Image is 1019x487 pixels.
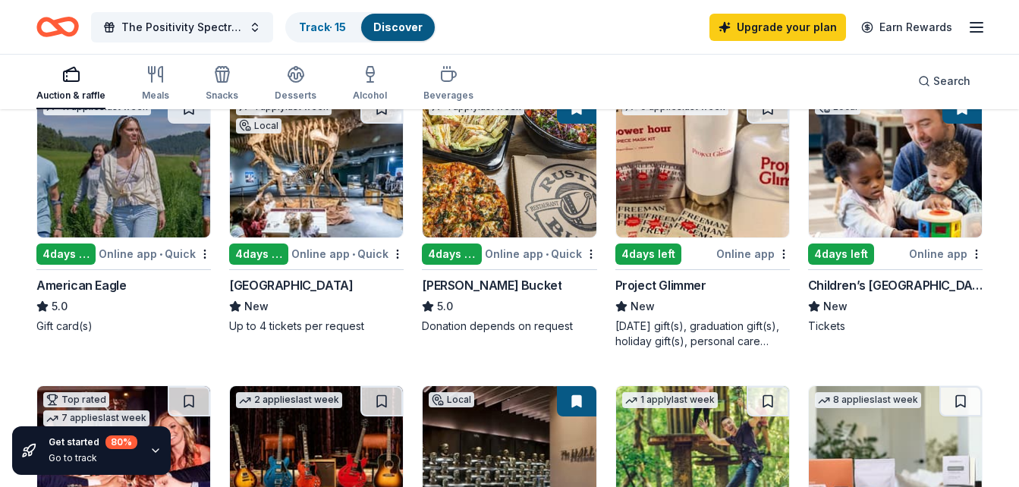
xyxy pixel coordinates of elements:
span: The Positivity Spectrum's Quiet [DATE] [121,18,243,36]
img: Image for Great Lakes Science Center [230,93,403,237]
span: • [546,248,549,260]
div: Beverages [423,90,473,102]
div: 80 % [105,435,137,449]
button: The Positivity Spectrum's Quiet [DATE] [91,12,273,42]
div: [GEOGRAPHIC_DATA] [229,276,353,294]
div: Tickets [808,319,983,334]
div: Online app Quick [99,244,211,263]
span: • [352,248,355,260]
div: Alcohol [353,90,387,102]
button: Beverages [423,59,473,109]
a: Earn Rewards [852,14,961,41]
div: American Eagle [36,276,126,294]
div: 4 days left [422,243,481,265]
div: [DATE] gift(s), graduation gift(s), holiday gift(s), personal care items, one-on-one career coach... [615,319,790,349]
a: Track· 15 [299,20,346,33]
div: 4 days left [36,243,96,265]
div: Get started [49,435,137,449]
a: Image for American Eagle11 applieslast week4days leftOnline app•QuickAmerican Eagle5.0Gift card(s) [36,93,211,334]
div: Gift card(s) [36,319,211,334]
a: Image for Children’s Museum of ClevelandLocal4days leftOnline appChildren’s [GEOGRAPHIC_DATA]NewT... [808,93,983,334]
div: 7 applies last week [43,410,149,426]
div: Up to 4 tickets per request [229,319,404,334]
div: Online app [716,244,790,263]
span: 5.0 [437,297,453,316]
div: 4 days left [615,243,681,265]
div: Top rated [43,392,109,407]
button: Search [906,66,983,96]
img: Image for Rusty Bucket [423,93,596,237]
div: Local [236,118,281,134]
a: Home [36,9,79,45]
div: Online app Quick [291,244,404,263]
a: Discover [373,20,423,33]
div: [PERSON_NAME] Bucket [422,276,561,294]
div: Donation depends on request [422,319,596,334]
div: Go to track [49,452,137,464]
div: 4 days left [808,243,874,265]
span: Search [933,72,970,90]
span: New [244,297,269,316]
div: Auction & raffle [36,90,105,102]
button: Track· 15Discover [285,12,436,42]
span: 5.0 [52,297,68,316]
div: Snacks [206,90,238,102]
div: 8 applies last week [815,392,921,408]
button: Auction & raffle [36,59,105,109]
div: 1 apply last week [622,392,718,408]
img: Image for Children’s Museum of Cleveland [809,93,982,237]
div: Meals [142,90,169,102]
div: Desserts [275,90,316,102]
span: New [631,297,655,316]
button: Snacks [206,59,238,109]
span: • [159,248,162,260]
div: Local [429,392,474,407]
a: Image for Rusty Bucket1 applylast week4days leftOnline app•Quick[PERSON_NAME] Bucket5.0Donation d... [422,93,596,334]
a: Upgrade your plan [709,14,846,41]
a: Image for Great Lakes Science Center1 applylast weekLocal4days leftOnline app•Quick[GEOGRAPHIC_DA... [229,93,404,334]
div: Online app [909,244,983,263]
div: 2 applies last week [236,392,342,408]
span: New [823,297,848,316]
a: Image for Project Glimmer6 applieslast week4days leftOnline appProject GlimmerNew[DATE] gift(s), ... [615,93,790,349]
img: Image for American Eagle [37,93,210,237]
img: Image for Project Glimmer [616,93,789,237]
button: Alcohol [353,59,387,109]
div: Online app Quick [485,244,597,263]
button: Meals [142,59,169,109]
div: 4 days left [229,243,288,265]
button: Desserts [275,59,316,109]
div: Project Glimmer [615,276,706,294]
div: Children’s [GEOGRAPHIC_DATA] [808,276,983,294]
